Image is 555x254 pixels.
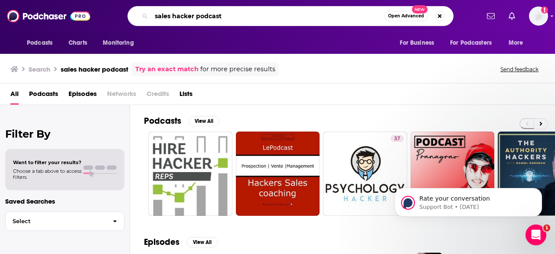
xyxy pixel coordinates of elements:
[450,37,492,49] span: For Podcasters
[529,7,548,26] button: Show profile menu
[5,211,124,231] button: Select
[384,11,428,21] button: Open AdvancedNew
[526,224,546,245] iframe: Intercom live chat
[323,132,407,216] a: 37
[180,87,193,105] a: Lists
[10,87,19,105] a: All
[444,35,504,51] button: open menu
[6,218,106,224] span: Select
[200,64,275,74] span: for more precise results
[483,9,498,23] a: Show notifications dropdown
[388,14,424,18] span: Open Advanced
[69,37,87,49] span: Charts
[529,7,548,26] img: User Profile
[69,87,97,105] a: Episodes
[509,37,523,49] span: More
[505,9,519,23] a: Show notifications dropdown
[27,37,52,49] span: Podcasts
[61,65,128,73] h3: sales hacker podcast
[543,224,550,231] span: 1
[186,237,218,247] button: View All
[127,6,454,26] div: Search podcasts, credits, & more...
[63,35,92,51] a: Charts
[144,115,181,126] h2: Podcasts
[394,35,445,51] button: open menu
[144,115,219,126] a: PodcastsView All
[144,237,218,247] a: EpisodesView All
[21,35,64,51] button: open menu
[5,128,124,140] h2: Filter By
[29,87,58,105] a: Podcasts
[412,5,428,13] span: New
[13,159,82,165] span: Want to filter your results?
[147,87,169,105] span: Credits
[5,197,124,205] p: Saved Searches
[529,7,548,26] span: Logged in as MattieVG
[498,66,541,73] button: Send feedback
[144,237,180,247] h2: Episodes
[151,9,384,23] input: Search podcasts, credits, & more...
[503,35,534,51] button: open menu
[29,65,50,73] h3: Search
[107,87,136,105] span: Networks
[541,7,548,13] svg: Add a profile image
[135,64,199,74] a: Try an exact match
[188,116,219,126] button: View All
[103,37,134,49] span: Monitoring
[382,170,555,231] iframe: Intercom notifications message
[394,135,400,143] span: 37
[97,35,145,51] button: open menu
[7,8,90,24] img: Podchaser - Follow, Share and Rate Podcasts
[400,37,434,49] span: For Business
[13,168,82,180] span: Choose a tab above to access filters.
[391,135,404,142] a: 37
